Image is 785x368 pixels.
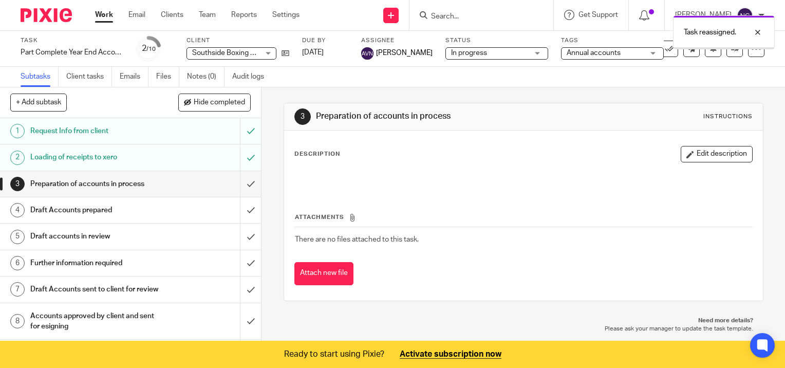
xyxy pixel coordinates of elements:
[567,49,621,57] span: Annual accounts
[30,282,163,297] h1: Draft Accounts sent to client for review
[10,177,25,191] div: 3
[681,146,753,162] button: Edit description
[178,94,251,111] button: Hide completed
[10,230,25,244] div: 5
[142,43,156,54] div: 2
[231,10,257,20] a: Reports
[294,317,753,325] p: Need more details?
[21,36,123,45] label: Task
[361,47,373,60] img: svg%3E
[703,113,753,121] div: Instructions
[192,49,361,57] span: Southside Boxing Academy and Community Hub CIC
[294,150,340,158] p: Description
[146,46,156,52] small: /10
[30,176,163,192] h1: Preparation of accounts in process
[10,124,25,138] div: 1
[199,10,216,20] a: Team
[30,229,163,244] h1: Draft accounts in review
[120,67,148,87] a: Emails
[30,203,163,218] h1: Draft Accounts prepared
[30,150,163,165] h1: Loading of receipts to xero
[21,47,123,58] div: Part Complete Year End Accounts
[737,7,753,24] img: svg%3E
[30,308,163,335] h1: Accounts approved by client and sent for esigning
[302,49,324,56] span: [DATE]
[294,108,311,125] div: 3
[161,10,183,20] a: Clients
[194,99,245,107] span: Hide completed
[21,8,72,22] img: Pixie
[295,214,344,220] span: Attachments
[10,282,25,297] div: 7
[187,67,225,87] a: Notes (0)
[186,36,289,45] label: Client
[156,67,179,87] a: Files
[66,67,112,87] a: Client tasks
[232,67,272,87] a: Audit logs
[272,10,300,20] a: Settings
[316,111,545,122] h1: Preparation of accounts in process
[30,255,163,271] h1: Further information required
[361,36,433,45] label: Assignee
[295,236,419,243] span: There are no files attached to this task.
[128,10,145,20] a: Email
[10,314,25,328] div: 8
[684,27,736,38] p: Task reassigned.
[376,48,433,58] span: [PERSON_NAME]
[451,49,487,57] span: In progress
[10,151,25,165] div: 2
[10,256,25,270] div: 6
[302,36,348,45] label: Due by
[10,94,67,111] button: + Add subtask
[294,262,353,285] button: Attach new file
[10,203,25,217] div: 4
[95,10,113,20] a: Work
[294,325,753,333] p: Please ask your manager to update the task template.
[30,123,163,139] h1: Request Info from client
[21,67,59,87] a: Subtasks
